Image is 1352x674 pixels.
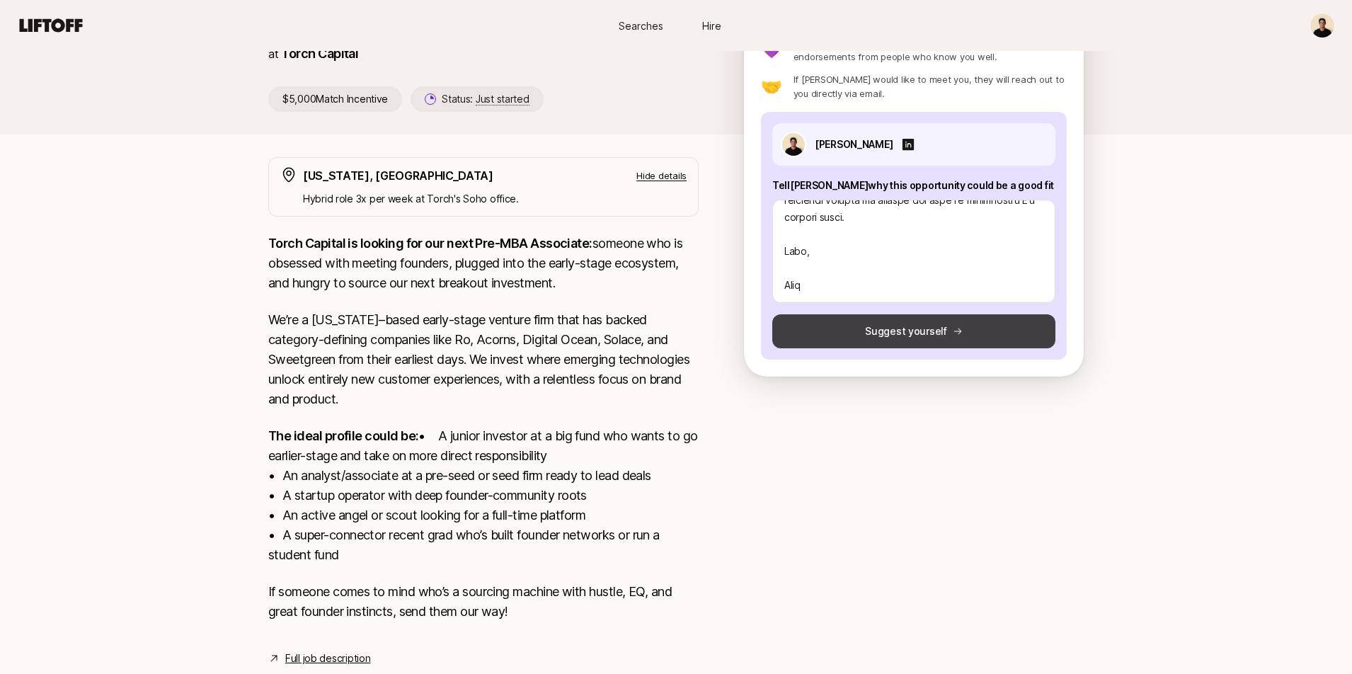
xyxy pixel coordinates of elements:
span: Searches [619,18,663,33]
p: 💜 [761,41,782,58]
a: Searches [605,13,676,39]
p: Hide details [636,168,687,183]
button: Suggest yourself [772,314,1055,348]
p: [PERSON_NAME] [815,136,893,153]
button: Zack Levandov [1310,13,1335,38]
a: Torch Capital [281,46,358,61]
p: • A junior investor at a big fund who wants to go earlier-stage and take on more direct responsib... [268,426,699,565]
p: If [PERSON_NAME] would like to meet you, they will reach out to you directly via email. [794,72,1067,101]
p: someone who is obsessed with meeting founders, plugged into the early-stage ecosystem, and hungry... [268,234,699,293]
p: [US_STATE], [GEOGRAPHIC_DATA] [303,166,493,185]
p: at [268,45,278,63]
p: We’re a [US_STATE]–based early-stage venture firm that has backed category-defining companies lik... [268,310,699,409]
a: Hire [676,13,747,39]
textarea: Lo Ipsum, D sitame co adip eli Sed-DOE Temporinc utla et Dolor Magnaal enimadm ve’q n exercita ul... [772,200,1055,303]
strong: The ideal profile could be: [268,428,418,443]
img: ACg8ocJTHUCy9THRYhZz7YsLX8chMO8knOv-NFNqLTycfyy6c2GuQuJm-A=s160-c [782,133,805,156]
p: $5,000 Match Incentive [268,86,402,112]
p: 🤝 [761,78,782,95]
p: Hybrid role 3x per week at Torch's Soho office. [303,190,687,207]
p: If someone comes to mind who’s a sourcing machine with hustle, EQ, and great founder instincts, s... [268,582,699,622]
p: Status: [442,91,529,108]
img: Zack Levandov [1310,13,1334,38]
a: Full job description [285,650,370,667]
span: Just started [476,93,529,105]
span: Hire [702,18,721,33]
strong: Torch Capital is looking for our next Pre-MBA Associate: [268,236,592,251]
p: Tell [PERSON_NAME] why this opportunity could be a good fit [772,177,1055,194]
